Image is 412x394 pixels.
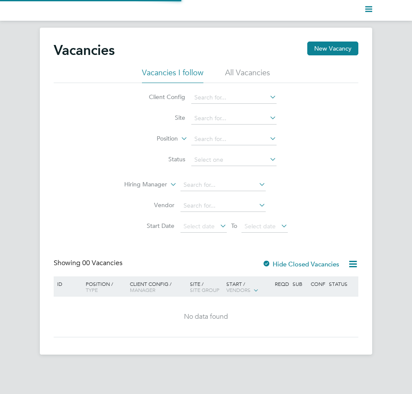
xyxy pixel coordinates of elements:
div: Position / [79,276,128,297]
label: Hiring Manager [117,180,167,189]
label: Status [135,155,185,163]
input: Search for... [191,112,277,125]
label: Site [135,114,185,122]
div: Showing [54,259,124,268]
h2: Vacancies [54,42,115,59]
span: Manager [130,286,155,293]
div: Reqd [273,276,291,291]
div: Conf [309,276,327,291]
div: Sub [290,276,309,291]
div: Site / [188,276,224,297]
div: Status [327,276,357,291]
span: Site Group [190,286,219,293]
div: ID [55,276,79,291]
span: Vendors [226,286,251,293]
label: Vendor [125,201,174,209]
input: Search for... [180,179,266,191]
label: Client Config [135,93,185,101]
input: Search for... [191,133,277,145]
div: Client Config / [128,276,188,297]
input: Select one [191,154,277,166]
input: Search for... [191,92,277,104]
label: Position [128,135,178,143]
div: Start / [224,276,273,298]
span: To [229,220,240,231]
label: Start Date [125,222,174,230]
li: All Vacancies [225,67,270,83]
input: Search for... [180,200,266,212]
span: Type [86,286,98,293]
span: 00 Vacancies [82,259,122,267]
label: Hide Closed Vacancies [262,260,339,268]
span: Select date [183,222,215,230]
div: No data found [55,312,357,321]
button: New Vacancy [307,42,358,55]
span: Select date [245,222,276,230]
li: Vacancies I follow [142,67,203,83]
